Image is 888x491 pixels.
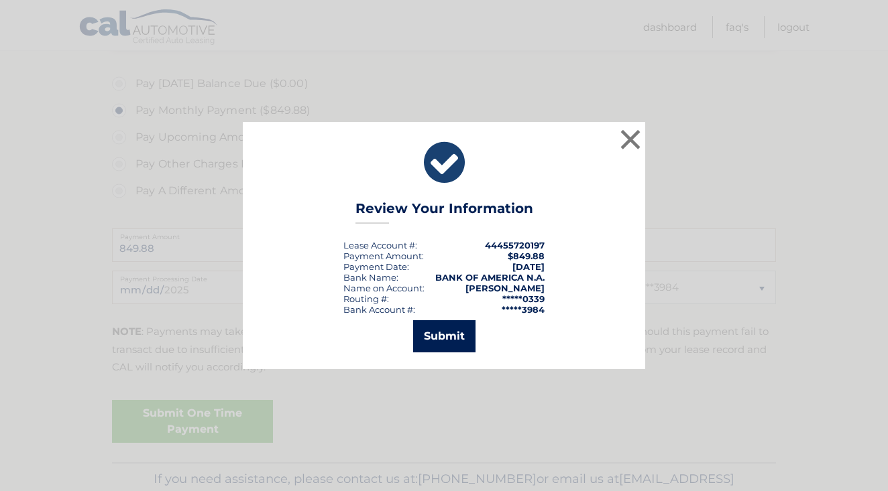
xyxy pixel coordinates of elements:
[465,283,545,293] strong: [PERSON_NAME]
[343,261,409,272] div: :
[343,304,415,315] div: Bank Account #:
[343,293,389,304] div: Routing #:
[512,261,545,272] span: [DATE]
[343,261,407,272] span: Payment Date
[343,272,398,283] div: Bank Name:
[413,320,476,352] button: Submit
[343,251,424,261] div: Payment Amount:
[343,283,425,293] div: Name on Account:
[485,240,545,251] strong: 44455720197
[343,240,417,251] div: Lease Account #:
[617,126,644,153] button: ×
[355,200,533,224] h3: Review Your Information
[435,272,545,283] strong: BANK OF AMERICA N.A.
[508,251,545,261] span: $849.88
